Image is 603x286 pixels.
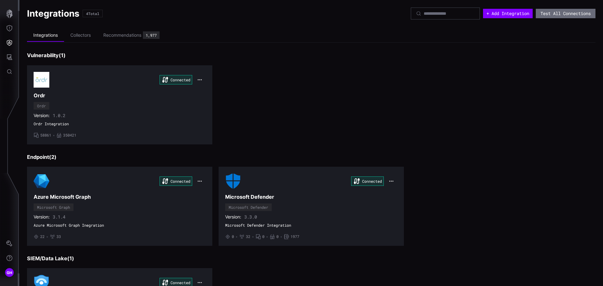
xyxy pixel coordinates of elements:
[53,214,65,220] span: 3.1.4
[27,52,595,59] h3: Vulnerability ( 1 )
[37,104,46,108] div: Ordr
[27,154,595,160] h3: Endpoint ( 2 )
[483,9,533,18] button: + Add Integration
[246,234,250,239] span: 32
[225,173,241,189] img: Microsoft Defender
[46,234,48,239] span: •
[34,214,50,220] span: Version:
[7,269,13,276] span: GH
[53,133,55,138] span: •
[27,255,595,262] h3: SIEM/Data Lake ( 1 )
[40,234,45,239] span: 22
[34,194,206,200] h3: Azure Microsoft Graph
[34,121,206,127] span: Ordr Integration
[34,72,49,88] img: Ordr
[103,32,141,38] div: Recommendations
[34,173,49,189] img: Microsoft Graph
[64,29,97,41] li: Collectors
[280,234,282,239] span: •
[40,133,51,138] span: 58861
[146,33,157,37] div: 1,977
[34,223,206,228] span: Azure Microsoft Graph Inegration
[244,214,257,220] span: 3.3.0
[276,234,279,239] span: 0
[225,214,241,220] span: Version:
[536,9,595,18] button: Test All Connections
[53,113,65,118] span: 1.0.2
[57,234,61,239] span: 33
[266,234,268,239] span: •
[225,194,397,200] h3: Microsoft Defender
[86,12,99,15] div: 4 Total
[34,113,50,118] span: Version:
[63,133,76,138] span: 350421
[225,223,397,228] span: Microsoft Defender Integration
[252,234,254,239] span: •
[34,92,206,99] h3: Ordr
[291,234,299,239] span: 1977
[351,176,384,186] div: Connected
[262,234,264,239] span: 0
[160,75,192,84] div: Connected
[232,234,234,239] span: 0
[229,205,268,209] div: Microsoft Defender
[27,29,64,42] li: Integrations
[37,205,70,209] div: Microsoft Graph
[160,176,192,186] div: Connected
[236,234,238,239] span: •
[0,265,19,280] button: GH
[27,8,79,19] h1: Integrations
